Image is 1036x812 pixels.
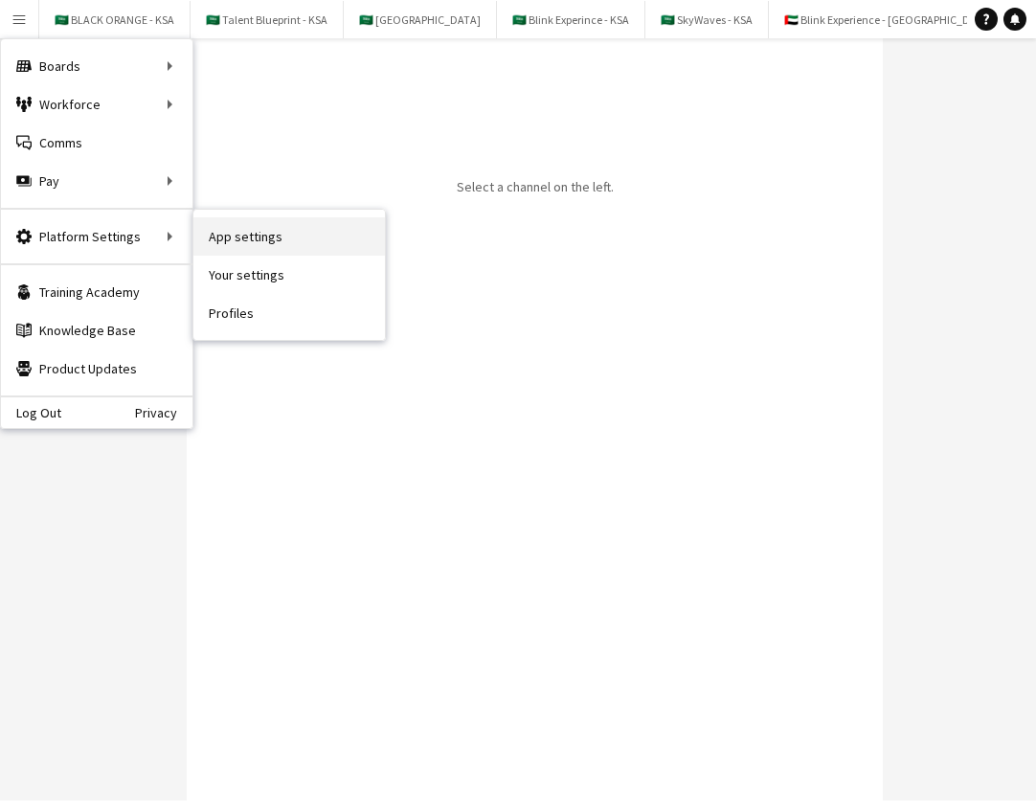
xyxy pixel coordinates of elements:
[607,42,1036,812] iframe: Chat Widget
[769,1,1009,38] button: 🇦🇪 Blink Experience - [GEOGRAPHIC_DATA]
[1,273,192,311] a: Training Academy
[1,350,192,388] a: Product Updates
[193,256,385,294] a: Your settings
[191,1,344,38] button: 🇸🇦 Talent Blueprint - KSA
[193,217,385,256] a: App settings
[1,85,192,124] div: Workforce
[497,1,645,38] button: 🇸🇦 Blink Experince - KSA
[344,1,497,38] button: 🇸🇦 [GEOGRAPHIC_DATA]
[135,405,192,420] a: Privacy
[1,311,192,350] a: Knowledge Base
[1,47,192,85] div: Boards
[39,1,191,38] button: 🇸🇦 BLACK ORANGE - KSA
[645,1,769,38] button: 🇸🇦 SkyWaves - KSA
[193,294,385,332] a: Profiles
[457,178,614,195] p: Select a channel on the left.
[1,124,192,162] a: Comms
[1,217,192,256] div: Platform Settings
[1,405,61,420] a: Log Out
[1,162,192,200] div: Pay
